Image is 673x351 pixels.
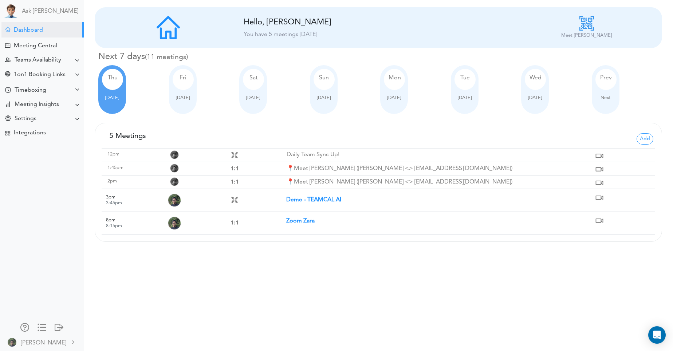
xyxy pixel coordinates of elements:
img: Organizer Lanhui Chen [168,217,181,230]
span: Previous 7 days [600,75,612,81]
img: Powered by TEAMCAL AI [4,4,18,18]
div: Open Intercom Messenger [648,326,666,344]
div: Hello, [PERSON_NAME] [244,17,404,27]
div: You have 5 meetings [DATE] [244,30,513,39]
div: Meeting Dashboard [5,27,10,32]
span: Sun [319,75,329,81]
a: Add [637,135,653,141]
div: Settings [15,115,36,122]
span: [DATE] [176,95,190,100]
span: [DATE] [528,95,542,100]
img: One on one with lanhuichen001@gmail.com [229,163,240,173]
a: Change side menu [38,323,46,333]
span: Fri [180,75,186,81]
p: Daily Team Sync Up! [287,151,594,158]
div: Integrations [14,130,46,137]
div: Time Your Goals [5,87,11,94]
span: Next 7 days [601,95,611,100]
span: 2pm [107,179,117,184]
p: 📍Meet [PERSON_NAME] ([PERSON_NAME] <> [EMAIL_ADDRESS][DOMAIN_NAME]) [287,165,594,172]
a: [PERSON_NAME] [1,334,83,350]
span: 8pm [106,218,115,222]
span: Thu [108,75,118,81]
span: 1:45pm [107,165,123,170]
span: Add Calendar [637,133,653,145]
strong: Demo - TEAMCAL AI [286,197,341,203]
img: https://us05web.zoom.us/j/6464372548?pwd=ca8Z2vM5h6vYEHJWy2vvWjgbJXqC1p.1 [594,177,605,189]
img: https://us06web.zoom.us/j/6503929270?pwd=ib5uQR2S3FCPJwbgPwoLAQZUDK0A5A.1 [594,150,605,162]
span: 5 Meetings [109,133,146,140]
div: 1on1 Booking Links [14,71,66,78]
img: Organizer Raj Lal [168,194,181,207]
small: 3:45pm [106,201,122,205]
div: Timeboxing [15,87,46,94]
a: Ask [PERSON_NAME] [22,8,78,15]
div: Show only icons [38,323,46,330]
strong: Zoom Zara [286,218,315,224]
span: 3pm [106,195,115,200]
img: https://us05web.zoom.us/j/6464372548?pwd=ca8Z2vM5h6vYEHJWy2vvWjgbJXqC1p.1 [594,163,605,175]
span: [DATE] [246,95,260,100]
img: Organizer Raj Lal [170,150,179,159]
span: 12pm [107,152,119,157]
div: Share Meeting Link [5,71,10,78]
div: [PERSON_NAME] [21,339,66,347]
img: Organizer Lanhui Chen [170,164,179,173]
span: [DATE] [458,95,472,100]
span: [DATE] [387,95,401,100]
img: qr-code_icon.png [579,16,594,31]
span: [DATE] [105,95,119,100]
img: https://us06web.zoom.us/j/6503929270?pwd=ib5uQR2S3FCPJwbgPwoLAQZUDK0A5A.1 [594,192,605,204]
small: 8:15pm [106,224,122,228]
span: Tue [460,75,470,81]
div: Meeting Central [14,43,57,50]
div: Meeting Insights [15,101,59,108]
span: Wed [530,75,542,81]
h4: Next 7 days [98,52,662,62]
p: 📍Meet [PERSON_NAME] ([PERSON_NAME] <> [EMAIL_ADDRESS][DOMAIN_NAME]) [287,178,594,186]
small: 11 meetings this week [145,54,188,61]
img: All Hands meeting with 10 attendees bhavi@teamcalendar.aihitashamehta.design@gmail.com,jagik22@gm... [231,196,238,204]
div: Dashboard [14,27,43,34]
p: Meet [PERSON_NAME] [561,32,612,39]
div: Log out [55,323,63,330]
div: Manage Members and Externals [20,323,29,330]
img: One on one with raj@teamcalendar.ai [229,217,240,228]
span: [DATE] [317,95,331,100]
div: Create Meeting [5,43,10,48]
img: https://us05web.zoom.us/j/6464372548?pwd=ca8Z2vM5h6vYEHJWy2vvWjgbJXqC1p.1 [594,215,605,226]
img: 9k= [8,338,16,347]
img: One on one with lanhuichen001@gmail.com [229,177,240,187]
div: Teams Availability [15,57,61,64]
span: Sat [249,75,258,81]
img: All Hands meeting with 10 attendees bhavi@teamcalendar.aihitashamehta.design@gmail.com,jagik22@gm... [231,151,238,159]
img: Organizer Lanhui Chen [170,177,179,186]
div: TEAMCAL AI Workflow Apps [5,131,10,136]
a: Manage Members and Externals [20,323,29,333]
span: Mon [389,75,401,81]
